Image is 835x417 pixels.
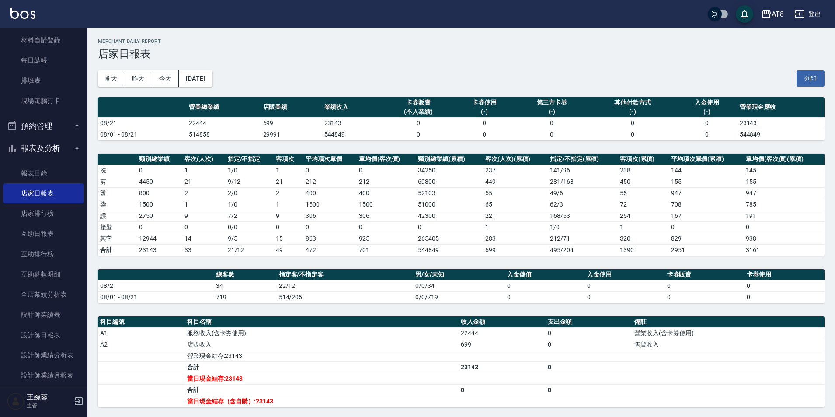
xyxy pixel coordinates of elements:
td: 42300 [416,210,483,221]
th: 單均價(客次價) [357,154,416,165]
td: 306 [357,210,416,221]
td: 其它 [98,233,137,244]
td: 0 [589,129,676,140]
td: 接髮 [98,221,137,233]
td: 168 / 53 [548,210,618,221]
td: 0 [383,129,454,140]
td: 23143 [137,244,182,256]
td: 合計 [185,361,459,373]
td: 3161 [744,244,825,256]
td: A2 [98,339,185,350]
td: 212 [357,176,416,187]
button: 今天 [152,70,179,87]
a: 現場電腦打卡 [3,91,84,111]
td: 65 [483,199,548,210]
td: 0 [515,117,589,129]
th: 類別總業績 [137,154,182,165]
td: 1 [182,199,226,210]
a: 店家日報表 [3,183,84,203]
td: 護 [98,210,137,221]
th: 指定客/不指定客 [277,269,414,280]
td: 1 / 0 [226,199,274,210]
td: 23143 [459,361,546,373]
td: 7 / 2 [226,210,274,221]
td: 0 [505,280,585,291]
button: 列印 [797,70,825,87]
td: 合計 [98,244,137,256]
a: 互助排行榜 [3,244,84,264]
td: 33 [182,244,226,256]
td: 1 [618,221,669,233]
td: 燙 [98,187,137,199]
td: 0/0/719 [413,291,505,303]
button: 前天 [98,70,125,87]
td: 洗 [98,165,137,176]
td: 167 [669,210,744,221]
th: 入金儲值 [505,269,585,280]
th: 卡券販賣 [665,269,745,280]
div: (不入業績) [386,107,452,116]
td: 221 [483,210,548,221]
td: 0 [505,291,585,303]
a: 設計師日報表 [3,325,84,345]
button: save [736,5,753,23]
th: 卡券使用 [745,269,825,280]
a: 互助點數明細 [3,264,84,284]
th: 總客數 [214,269,277,280]
td: 0 [357,221,416,233]
button: AT8 [758,5,787,23]
td: 0 [676,129,738,140]
td: 52103 [416,187,483,199]
td: 0 [303,221,357,233]
td: 22444 [187,117,261,129]
td: 15 [274,233,303,244]
td: 55 [618,187,669,199]
th: 客項次 [274,154,303,165]
td: 合計 [185,384,459,396]
th: 業績收入 [322,97,383,118]
td: 212 / 71 [548,233,618,244]
td: 155 [744,176,825,187]
td: 22/12 [277,280,414,291]
td: 1 [182,165,226,176]
td: 08/01 - 08/21 [98,129,187,140]
td: 12944 [137,233,182,244]
td: 925 [357,233,416,244]
th: 客次(人次)(累積) [483,154,548,165]
td: 0 [182,221,226,233]
th: 單均價(客次價)(累積) [744,154,825,165]
td: 0 [303,165,357,176]
td: 1 / 0 [548,221,618,233]
td: 0 [745,291,825,303]
img: Person [7,392,24,410]
a: 報表目錄 [3,163,84,183]
td: 191 [744,210,825,221]
td: 51000 [416,199,483,210]
td: 55 [483,187,548,199]
td: 69800 [416,176,483,187]
button: 昨天 [125,70,152,87]
td: 0 [454,129,515,140]
p: 主管 [27,402,71,410]
td: 0 [357,165,416,176]
td: 營業收入(含卡券使用) [632,327,825,339]
th: 指定/不指定 [226,154,274,165]
div: (-) [678,107,735,116]
table: a dense table [98,316,825,407]
td: 141 / 96 [548,165,618,176]
div: (-) [591,107,674,116]
td: 08/21 [98,280,214,291]
td: 283 [483,233,548,244]
td: 699 [459,339,546,350]
td: 0 [546,384,633,396]
th: 店販業績 [261,97,322,118]
th: 備註 [632,316,825,328]
th: 科目名稱 [185,316,459,328]
td: 1 [274,165,303,176]
th: 收入金額 [459,316,546,328]
td: 0 [454,117,515,129]
td: 售貨收入 [632,339,825,350]
a: 設計師業績分析表 [3,345,84,365]
td: 21/12 [226,244,274,256]
td: 29991 [261,129,322,140]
